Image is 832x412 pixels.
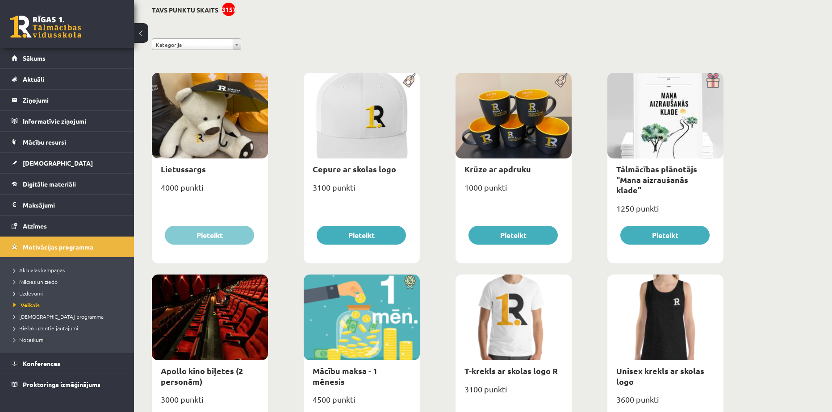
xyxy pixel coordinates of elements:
div: 3100 punkti [304,180,420,202]
img: Populāra prece [552,73,572,88]
a: Digitālie materiāli [12,174,123,194]
a: Biežāk uzdotie jautājumi [13,324,125,332]
legend: Informatīvie ziņojumi [23,111,123,131]
button: Pieteikt [468,226,558,245]
a: Aktuāli [12,69,123,89]
div: 1000 punkti [456,180,572,202]
a: Noteikumi [13,336,125,344]
a: Tālmācības plānotājs "Mana aizraušanās klade" [616,164,697,195]
a: Cepure ar skolas logo [313,164,396,174]
span: Aktuālās kampaņas [13,266,65,274]
a: Informatīvie ziņojumi [12,111,123,131]
a: Rīgas 1. Tālmācības vidusskola [10,16,81,38]
a: [DEMOGRAPHIC_DATA] [12,153,123,173]
span: Motivācijas programma [23,243,93,251]
span: Biežāk uzdotie jautājumi [13,325,78,332]
a: Konferences [12,353,123,374]
button: Pieteikt [317,226,406,245]
img: Atlaide [400,275,420,290]
a: Krūze ar apdruku [464,164,531,174]
div: 4000 punkti [152,180,268,202]
img: Populāra prece [400,73,420,88]
span: [DEMOGRAPHIC_DATA] programma [13,313,104,320]
img: Dāvana ar pārsteigumu [703,73,723,88]
span: Sākums [23,54,46,62]
a: Mācies un ziedo [13,278,125,286]
legend: Maksājumi [23,195,123,215]
span: Proktoringa izmēģinājums [23,380,100,388]
a: Motivācijas programma [12,237,123,257]
a: Sākums [12,48,123,68]
a: Veikals [13,301,125,309]
span: Mācību resursi [23,138,66,146]
a: Aktuālās kampaņas [13,266,125,274]
div: 3157 [222,3,235,16]
span: Uzdevumi [13,290,43,297]
a: Maksājumi [12,195,123,215]
a: Mācību resursi [12,132,123,152]
a: Proktoringa izmēģinājums [12,374,123,395]
a: Lietussargs [161,164,206,174]
span: Kategorija [156,39,229,50]
a: Kategorija [152,38,241,50]
h3: Tavs punktu skaits [152,6,218,14]
span: [DEMOGRAPHIC_DATA] [23,159,93,167]
a: [DEMOGRAPHIC_DATA] programma [13,312,125,320]
a: Mācību maksa - 1 mēnesis [313,366,377,386]
button: Pieteikt [620,226,710,245]
span: Aktuāli [23,75,44,83]
button: Pieteikt [165,226,254,245]
span: Mācies un ziedo [13,278,58,285]
span: Konferences [23,359,60,367]
div: 3100 punkti [456,382,572,404]
a: T-krekls ar skolas logo R [464,366,558,376]
a: Uzdevumi [13,289,125,297]
a: Unisex krekls ar skolas logo [616,366,704,386]
a: Apollo kino biļetes (2 personām) [161,366,243,386]
span: Digitālie materiāli [23,180,76,188]
span: Veikals [13,301,40,308]
div: 1250 punkti [607,201,723,223]
span: Atzīmes [23,222,47,230]
a: Atzīmes [12,216,123,236]
span: Noteikumi [13,336,45,343]
legend: Ziņojumi [23,90,123,110]
a: Ziņojumi [12,90,123,110]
